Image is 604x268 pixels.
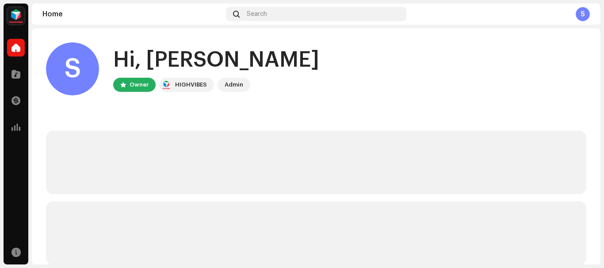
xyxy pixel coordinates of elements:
div: S [46,42,99,95]
div: Home [42,11,222,18]
div: S [576,7,590,21]
div: Hi, [PERSON_NAME] [113,46,319,74]
div: HIGHVIBES [175,79,207,90]
div: Admin [225,79,243,90]
img: feab3aad-9b62-475c-8caf-26f15a9573ee [161,79,172,90]
img: feab3aad-9b62-475c-8caf-26f15a9573ee [7,7,25,25]
div: Owner [130,79,149,90]
span: Search [247,11,267,18]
